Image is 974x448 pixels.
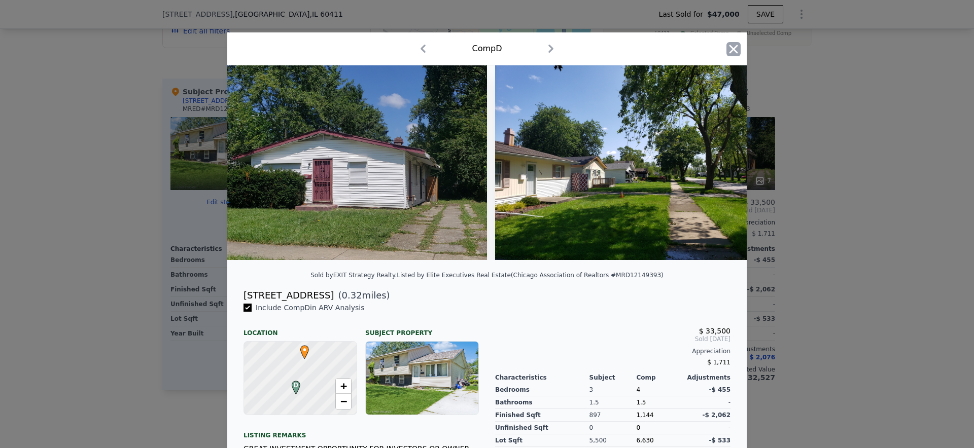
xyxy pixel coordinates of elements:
[243,423,479,439] div: Listing remarks
[310,272,397,279] div: Sold by EXIT Strategy Realty .
[289,381,303,390] span: D
[336,394,351,409] a: Zoom out
[636,412,653,419] span: 1,144
[495,422,589,434] div: Unfinished Sqft
[703,412,730,419] span: -$ 2,062
[589,409,637,422] div: 897
[495,374,589,382] div: Characteristics
[495,409,589,422] div: Finished Sqft
[707,359,730,366] span: $ 1,711
[495,335,730,343] span: Sold [DATE]
[589,384,637,396] div: 3
[636,396,683,409] div: 1.5
[589,374,637,382] div: Subject
[589,396,637,409] div: 1.5
[472,43,502,55] div: Comp D
[683,374,730,382] div: Adjustments
[243,288,334,303] div: [STREET_ADDRESS]
[589,422,637,434] div: 0
[699,327,730,335] span: $ 33,500
[709,437,730,444] span: -$ 533
[340,380,347,392] span: +
[227,65,487,260] img: Property Img
[397,272,664,279] div: Listed by Elite Executives Real Estate (Chicago Association of Realtors #MRD12149393)
[683,396,730,409] div: -
[340,395,347,407] span: −
[683,422,730,434] div: -
[252,304,369,312] span: Include Comp D in ARV Analysis
[336,379,351,394] a: Zoom in
[243,321,357,337] div: Location
[636,437,653,444] span: 6,630
[589,434,637,447] div: 5,500
[709,386,730,393] span: -$ 455
[495,396,589,409] div: Bathrooms
[365,321,479,337] div: Subject Property
[289,381,295,387] div: D
[636,386,640,393] span: 4
[342,290,362,301] span: 0.32
[298,342,311,357] span: •
[334,288,390,303] span: ( miles)
[636,374,683,382] div: Comp
[636,424,640,431] span: 0
[298,345,304,351] div: •
[495,347,730,355] div: Appreciation
[495,65,755,260] img: Property Img
[495,434,589,447] div: Lot Sqft
[495,384,589,396] div: Bedrooms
